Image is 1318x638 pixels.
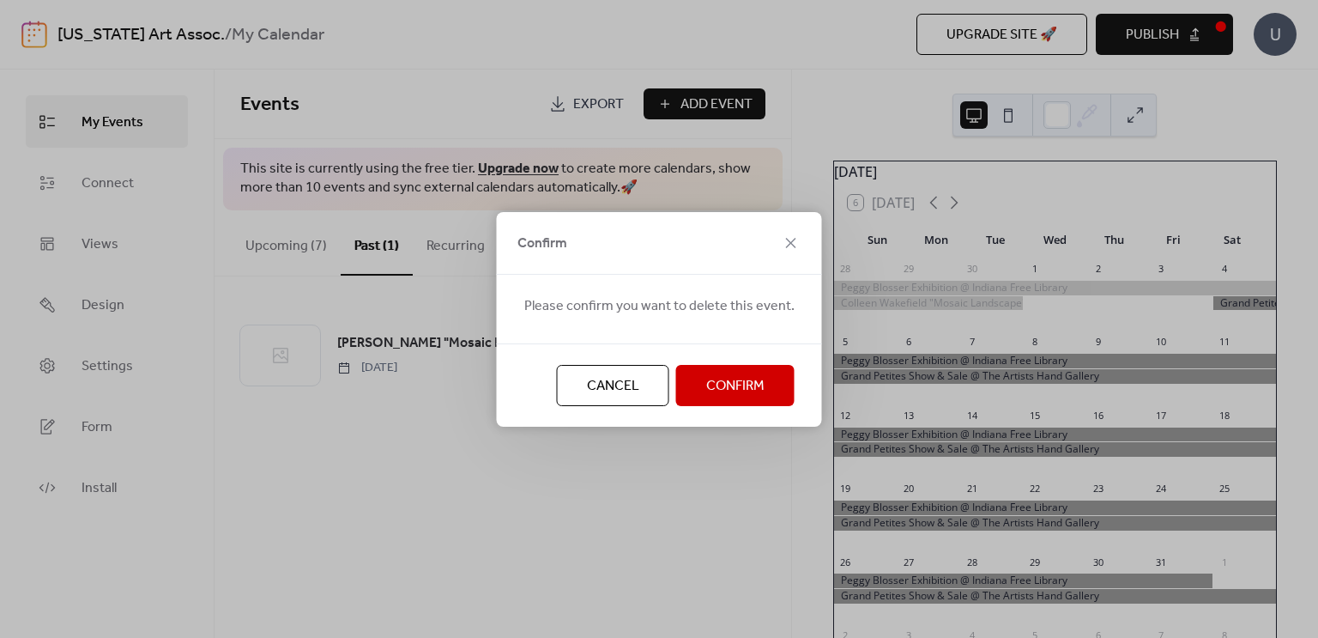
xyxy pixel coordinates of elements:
[676,365,795,406] button: Confirm
[587,376,639,397] span: Cancel
[524,296,795,317] span: Please confirm you want to delete this event.
[557,365,669,406] button: Cancel
[517,234,567,254] span: Confirm
[706,376,765,397] span: Confirm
